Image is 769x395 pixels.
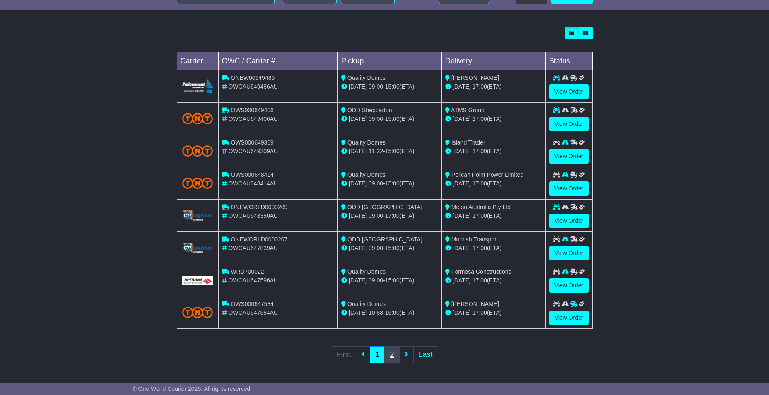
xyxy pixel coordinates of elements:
span: 15:00 [385,245,400,251]
img: TNT_Domestic.png [182,145,213,157]
a: View Order [549,84,589,99]
span: Pelican Point Power Limited [451,171,523,178]
span: QDD [GEOGRAPHIC_DATA] [347,236,422,243]
span: 17:00 [472,83,487,90]
span: WRD700022 [231,268,264,275]
td: Pickup [338,52,442,70]
span: QDD [GEOGRAPHIC_DATA] [347,204,422,210]
span: 17:00 [385,212,400,219]
div: - (ETA) [341,82,438,91]
span: Formosa Constructions [451,268,511,275]
span: 09:00 [369,180,383,187]
span: ONEWORLD0000207 [231,236,287,243]
a: View Order [549,311,589,325]
div: - (ETA) [341,244,438,253]
a: View Order [549,117,589,131]
div: (ETA) [445,212,542,220]
a: View Order [549,181,589,196]
span: 17:00 [472,245,487,251]
div: - (ETA) [341,308,438,317]
span: [DATE] [453,180,471,187]
span: 17:00 [472,309,487,316]
td: Status [545,52,592,70]
a: View Order [549,149,589,164]
span: 15:00 [385,277,400,284]
a: 2 [384,346,399,363]
span: 10:58 [369,309,383,316]
div: (ETA) [445,244,542,253]
span: [DATE] [453,309,471,316]
a: View Order [549,278,589,293]
span: [PERSON_NAME] [451,75,499,81]
img: GetCarrierServiceLogo [182,210,213,220]
div: - (ETA) [341,147,438,156]
span: [DATE] [349,277,367,284]
td: Delivery [441,52,545,70]
div: - (ETA) [341,276,438,285]
img: Followmont_Transport.png [182,79,213,93]
span: OWS000647584 [231,301,274,307]
span: Island Trader [451,139,485,146]
span: OWCAU649406AU [228,116,278,122]
div: (ETA) [445,147,542,156]
span: [DATE] [349,148,367,154]
span: 09:00 [369,245,383,251]
span: 15:00 [385,180,400,187]
span: OWCAU649486AU [228,83,278,90]
a: View Order [549,246,589,260]
span: [DATE] [349,245,367,251]
a: 1 [370,346,385,363]
span: OWCAU649309AU [228,148,278,154]
span: [DATE] [349,116,367,122]
span: [DATE] [349,180,367,187]
span: 17:00 [472,212,487,219]
span: OWS000649406 [231,107,274,113]
span: 09:00 [369,116,383,122]
img: GetCarrierServiceLogo [182,276,213,285]
span: OWS000648414 [231,171,274,178]
span: Metso Australia Pty Ltd [451,204,511,210]
div: - (ETA) [341,212,438,220]
span: © One World Courier 2025. All rights reserved. [133,385,252,392]
span: 09:00 [369,212,383,219]
span: OWCAU648414AU [228,180,278,187]
img: TNT_Domestic.png [182,113,213,124]
img: TNT_Domestic.png [182,178,213,189]
span: [PERSON_NAME] [451,301,499,307]
span: Quality Domes [347,139,386,146]
span: 17:00 [472,116,487,122]
span: OWCAU647596AU [228,277,278,284]
span: [DATE] [453,245,471,251]
span: 17:00 [472,180,487,187]
div: - (ETA) [341,179,438,188]
a: Last [413,346,438,363]
span: Moorish Transport [451,236,498,243]
img: GetCarrierServiceLogo [182,243,213,253]
span: [DATE] [349,83,367,90]
span: [DATE] [453,148,471,154]
span: QDD Shepparton [347,107,392,113]
span: 15:00 [385,83,400,90]
div: (ETA) [445,179,542,188]
span: [DATE] [453,212,471,219]
span: ONEW00649486 [231,75,275,81]
div: - (ETA) [341,115,438,123]
a: View Order [549,214,589,228]
div: (ETA) [445,276,542,285]
span: [DATE] [349,212,367,219]
span: 11:22 [369,148,383,154]
td: Carrier [177,52,218,70]
span: ATMS Group [451,107,485,113]
span: 15:00 [385,148,400,154]
span: [DATE] [349,309,367,316]
span: OWS000649309 [231,139,274,146]
span: OWCAU648380AU [228,212,278,219]
div: (ETA) [445,115,542,123]
span: 17:00 [472,277,487,284]
span: Quality Domes [347,268,386,275]
span: 09:00 [369,277,383,284]
span: 15:00 [385,116,400,122]
div: (ETA) [445,82,542,91]
img: TNT_Domestic.png [182,307,213,318]
td: OWC / Carrier # [218,52,338,70]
